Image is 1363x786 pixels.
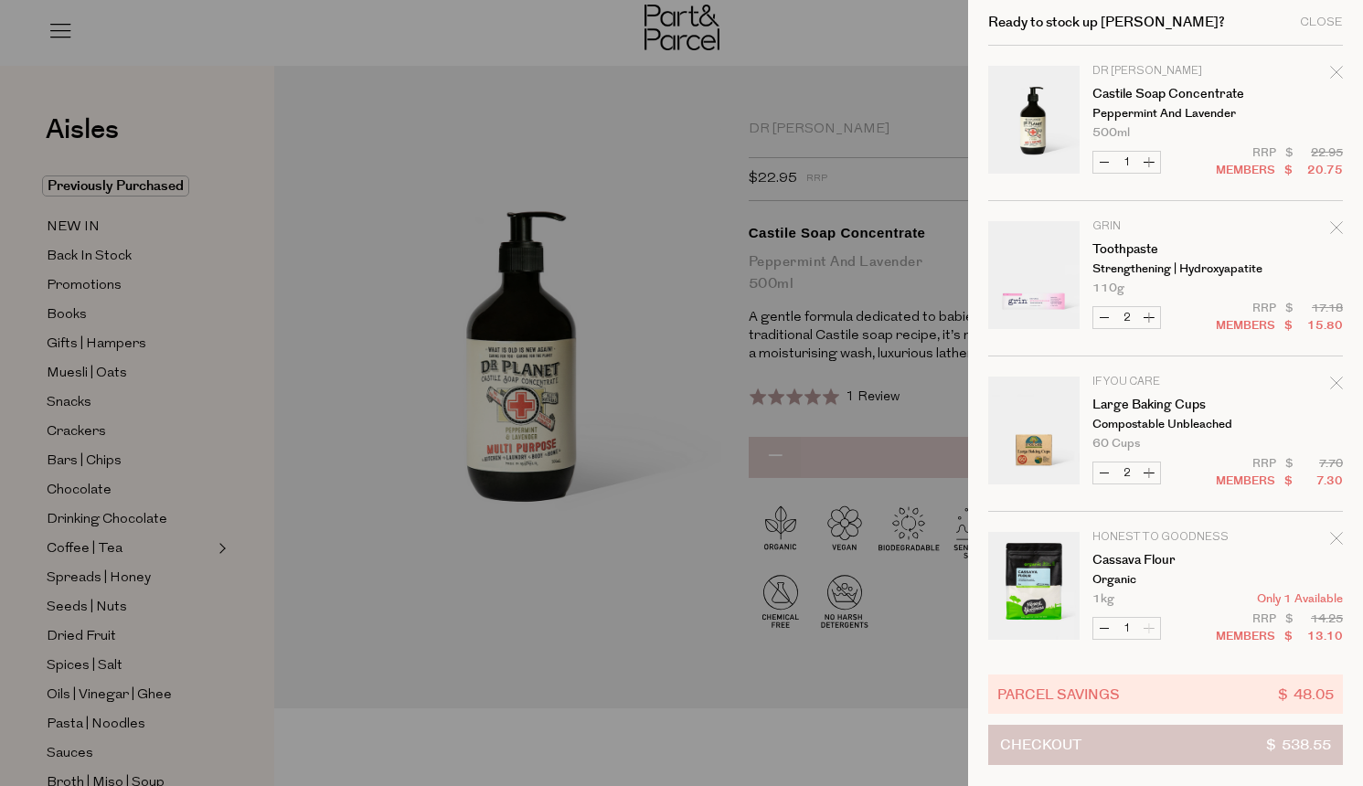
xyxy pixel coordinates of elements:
p: Dr [PERSON_NAME] [1092,66,1234,77]
span: $ 48.05 [1278,684,1334,705]
span: 110g [1092,282,1124,294]
div: Remove Cassava Flour [1330,529,1343,554]
span: 500ml [1092,127,1130,139]
p: Honest to Goodness [1092,532,1234,543]
p: Compostable Unbleached [1092,419,1234,430]
a: Castile Soap Concentrate [1092,88,1234,101]
input: QTY Castile Soap Concentrate [1115,152,1138,173]
span: Only 1 Available [1257,593,1343,605]
div: Remove Castile Soap Concentrate [1330,63,1343,88]
div: Close [1300,16,1343,28]
div: Remove Large Baking Cups [1330,374,1343,398]
button: Checkout$ 538.55 [988,725,1343,765]
p: Strengthening | Hydroxyapatite [1092,263,1234,275]
p: Organic [1092,574,1234,586]
input: QTY Toothpaste [1115,307,1138,328]
h2: Ready to stock up [PERSON_NAME]? [988,16,1225,29]
span: Checkout [1000,726,1081,764]
input: QTY Large Baking Cups [1115,462,1138,483]
p: Grin [1092,221,1234,232]
p: If You Care [1092,377,1234,388]
span: 60 Cups [1092,438,1140,450]
a: Large Baking Cups [1092,398,1234,411]
span: Parcel Savings [997,684,1120,705]
input: QTY Cassava Flour [1115,618,1138,639]
p: Peppermint and Lavender [1092,108,1234,120]
a: Cassava Flour [1092,554,1234,567]
span: 1kg [1092,593,1114,605]
div: Remove Toothpaste [1330,218,1343,243]
a: Toothpaste [1092,243,1234,256]
span: $ 538.55 [1266,726,1331,764]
